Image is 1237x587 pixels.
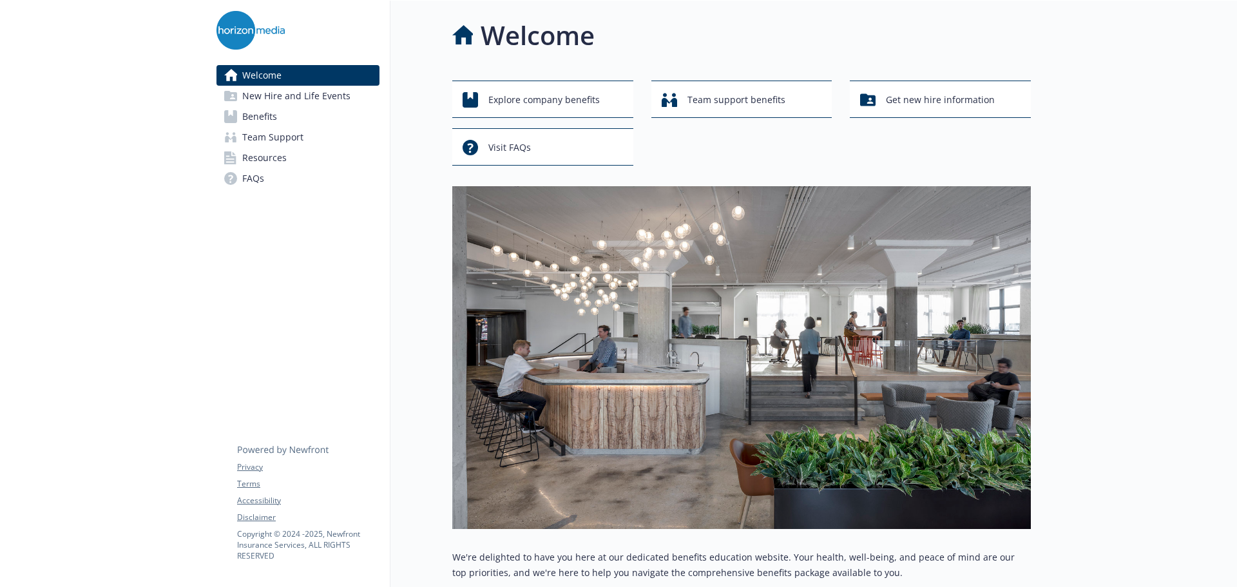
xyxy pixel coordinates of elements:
[237,528,379,561] p: Copyright © 2024 - 2025 , Newfront Insurance Services, ALL RIGHTS RESERVED
[452,128,633,166] button: Visit FAQs
[237,495,379,506] a: Accessibility
[237,478,379,490] a: Terms
[242,168,264,189] span: FAQs
[216,127,379,148] a: Team Support
[452,550,1031,581] p: We're delighted to have you here at our dedicated benefits education website. Your health, well-b...
[242,65,282,86] span: Welcome
[216,86,379,106] a: New Hire and Life Events
[452,186,1031,529] img: overview page banner
[216,168,379,189] a: FAQs
[242,148,287,168] span: Resources
[886,88,995,112] span: Get new hire information
[242,86,350,106] span: New Hire and Life Events
[216,106,379,127] a: Benefits
[216,148,379,168] a: Resources
[216,65,379,86] a: Welcome
[237,461,379,473] a: Privacy
[651,81,832,118] button: Team support benefits
[850,81,1031,118] button: Get new hire information
[452,81,633,118] button: Explore company benefits
[242,127,303,148] span: Team Support
[237,512,379,523] a: Disclaimer
[242,106,277,127] span: Benefits
[481,16,595,55] h1: Welcome
[488,88,600,112] span: Explore company benefits
[687,88,785,112] span: Team support benefits
[488,135,531,160] span: Visit FAQs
